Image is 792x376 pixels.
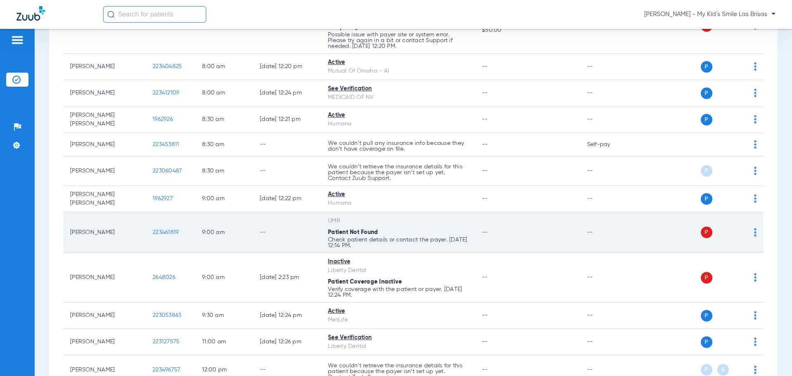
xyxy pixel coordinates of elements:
input: Search for patients [103,6,206,23]
span: $50.00 [482,26,573,35]
div: Humana [328,199,469,208]
td: -- [580,303,636,329]
td: [PERSON_NAME] [64,212,146,253]
td: [PERSON_NAME] [64,303,146,329]
span: -- [482,64,488,69]
td: [DATE] 12:24 PM [253,303,321,329]
td: [PERSON_NAME] [64,329,146,355]
div: Liberty Dental [328,342,469,351]
div: Active [328,58,469,67]
span: P [701,193,712,205]
td: [PERSON_NAME] [64,253,146,303]
span: 223412109 [153,90,179,96]
img: group-dot-blue.svg [754,194,757,203]
img: group-dot-blue.svg [754,89,757,97]
p: We couldn’t retrieve the insurance details for this patient because the payer isn’t set up yet. C... [328,164,469,181]
img: group-dot-blue.svg [754,62,757,71]
img: group-dot-blue.svg [754,140,757,149]
td: [PERSON_NAME] [PERSON_NAME] [64,106,146,133]
td: 9:00 AM [196,253,253,303]
td: 8:00 AM [196,54,253,80]
span: -- [482,142,488,147]
td: [PERSON_NAME] [64,156,146,186]
span: P [701,165,712,177]
td: -- [580,329,636,355]
p: We couldn’t pull any insurance info because they don’t have coverage on file. [328,140,469,152]
span: P [701,272,712,284]
span: P [701,114,712,125]
span: -- [482,312,488,318]
td: 8:30 AM [196,156,253,186]
span: 223404825 [153,64,182,69]
div: Active [328,111,469,120]
span: P [701,310,712,322]
td: [PERSON_NAME] [64,54,146,80]
span: P [701,87,712,99]
div: Mutual Of Omaha - AI [328,67,469,76]
span: -- [482,367,488,373]
span: -- [482,90,488,96]
div: Inactive [328,258,469,266]
span: 223461819 [153,229,179,235]
td: -- [580,253,636,303]
td: 11:00 AM [196,329,253,355]
div: MetLife [328,316,469,324]
span: 223127575 [153,339,179,345]
span: -- [482,168,488,174]
span: 223496757 [153,367,180,373]
td: [PERSON_NAME] [64,80,146,106]
td: -- [580,186,636,212]
img: group-dot-blue.svg [754,311,757,319]
img: group-dot-blue.svg [754,167,757,175]
td: -- [253,212,321,253]
img: Search Icon [107,11,115,18]
td: -- [253,156,321,186]
div: Liberty Dental [328,266,469,275]
span: P [701,336,712,348]
td: [DATE] 12:22 PM [253,186,321,212]
td: [DATE] 12:26 PM [253,329,321,355]
div: Active [328,307,469,316]
td: -- [580,106,636,133]
span: P [701,227,712,238]
span: [PERSON_NAME] - My Kid's Smile Las Brisas [644,10,775,19]
span: -- [482,229,488,235]
p: Possible issue with payer site or system error. Please try again in a bit or contact Support if n... [328,32,469,49]
img: hamburger-icon [11,35,24,45]
p: Verify coverage with the patient or payer. [DATE] 12:24 PM. [328,286,469,298]
span: -- [482,339,488,345]
div: See Verification [328,85,469,93]
iframe: Chat Widget [751,336,792,376]
span: P [701,364,712,376]
td: -- [580,156,636,186]
td: 9:00 AM [196,186,253,212]
span: 1962927 [153,196,173,201]
td: 8:30 AM [196,106,253,133]
div: See Verification [328,333,469,342]
img: group-dot-blue.svg [754,273,757,281]
span: -- [482,116,488,122]
td: -- [580,80,636,106]
div: Humana [328,120,469,128]
td: [DATE] 12:20 PM [253,54,321,80]
td: -- [580,54,636,80]
img: group-dot-blue.svg [754,115,757,123]
td: 9:00 AM [196,212,253,253]
p: Check patient details or contact the payer. [DATE] 12:14 PM. [328,237,469,248]
td: 8:00 AM [196,80,253,106]
div: Active [328,190,469,199]
span: 223453811 [153,142,179,147]
span: Patient Coverage Inactive [328,279,402,285]
td: [DATE] 12:24 PM [253,80,321,106]
td: -- [580,212,636,253]
td: [PERSON_NAME] [64,133,146,156]
span: -- [482,196,488,201]
span: S [717,364,729,376]
td: [DATE] 2:23 PM [253,253,321,303]
td: 8:30 AM [196,133,253,156]
span: 1962926 [153,116,173,122]
td: [PERSON_NAME] [PERSON_NAME] [64,186,146,212]
td: Self-pay [580,133,636,156]
div: MEDICAID OF NV [328,93,469,102]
